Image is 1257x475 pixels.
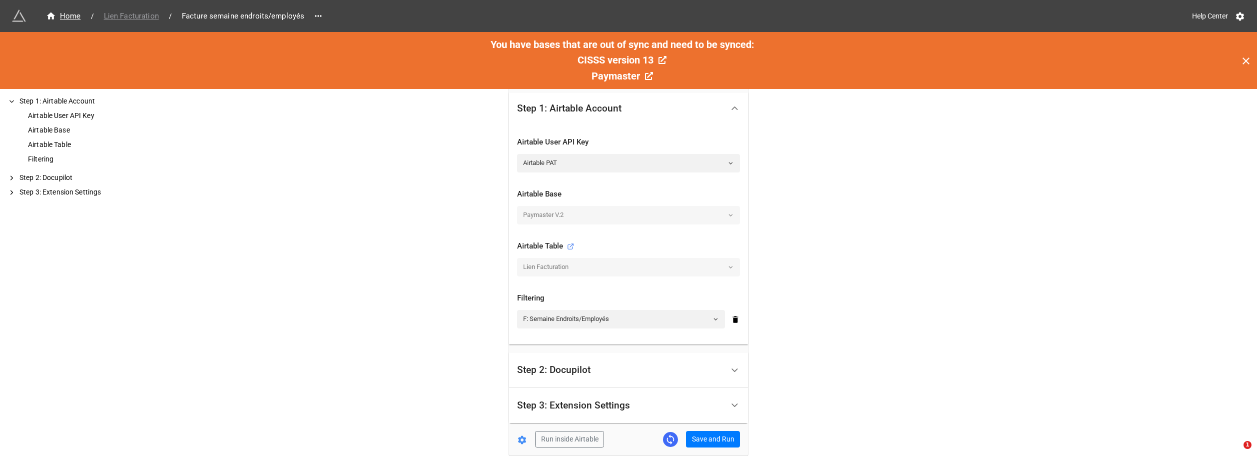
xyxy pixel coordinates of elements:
a: Home [40,10,87,22]
div: Step 2: Docupilot [517,365,591,375]
a: Help Center [1185,7,1235,25]
div: Airtable User API Key [517,136,740,148]
img: miniextensions-icon.73ae0678.png [12,9,26,23]
li: / [91,11,94,21]
a: Lien Facturation [98,10,165,22]
div: Home [46,10,81,22]
div: Step 1: Airtable Account [517,103,622,113]
div: Airtable Table [26,139,160,150]
div: Step 1: Airtable Account [509,124,748,344]
nav: breadcrumb [40,10,310,22]
div: Airtable Table [517,240,574,252]
div: Airtable User API Key [26,110,160,121]
div: Filtering [517,292,740,304]
span: 1 [1244,441,1252,449]
span: You have bases that are out of sync and need to be synced: [491,38,754,50]
span: Paymaster [592,70,640,82]
button: Run inside Airtable [535,431,604,448]
div: Step 2: Docupilot [509,352,748,388]
iframe: Intercom live chat [1223,441,1247,465]
div: Step 3: Extension Settings [17,187,160,197]
div: Step 2: Docupilot [17,172,160,183]
span: Facture semaine endroits/employés [176,10,310,22]
div: Step 1: Airtable Account [17,96,160,106]
button: Save and Run [686,431,740,448]
a: F: Semaine Endroits/Employés [517,310,725,328]
a: Airtable PAT [517,154,740,172]
a: Sync Base Structure [663,432,678,447]
div: Airtable Base [517,188,740,200]
span: CISSS version 13 [578,54,653,66]
div: Step 3: Extension Settings [509,387,748,423]
div: Airtable Base [26,125,160,135]
div: Step 1: Airtable Account [509,92,748,124]
div: Filtering [26,154,160,164]
li: / [169,11,172,21]
div: Step 3: Extension Settings [517,400,630,410]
